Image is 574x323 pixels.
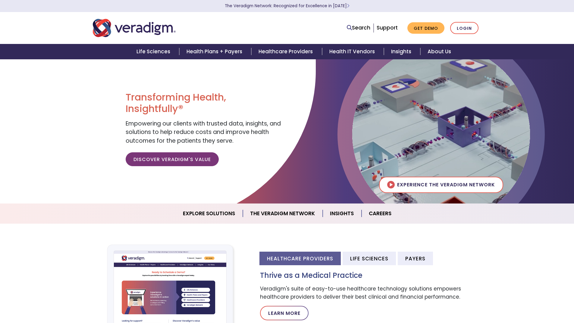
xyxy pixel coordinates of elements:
[225,3,350,9] a: The Veradigm Network: Recognized for Excellence in [DATE]Learn More
[420,44,458,59] a: About Us
[93,18,176,38] img: Veradigm logo
[179,44,251,59] a: Health Plans + Payers
[407,22,444,34] a: Get Demo
[398,252,433,265] li: Payers
[450,22,478,34] a: Login
[362,206,399,221] a: Careers
[260,306,309,320] a: Learn More
[126,92,282,115] h1: Transforming Health, Insightfully®
[243,206,323,221] a: The Veradigm Network
[126,120,281,145] span: Empowering our clients with trusted data, insights, and solutions to help reduce costs and improv...
[259,252,341,265] li: Healthcare Providers
[129,44,179,59] a: Life Sciences
[377,24,398,31] a: Support
[347,3,350,9] span: Learn More
[126,152,219,166] a: Discover Veradigm's Value
[251,44,322,59] a: Healthcare Providers
[343,252,396,265] li: Life Sciences
[322,44,384,59] a: Health IT Vendors
[260,271,481,280] h3: Thrive as a Medical Practice
[384,44,420,59] a: Insights
[176,206,243,221] a: Explore Solutions
[347,24,370,32] a: Search
[323,206,362,221] a: Insights
[260,285,481,301] p: Veradigm's suite of easy-to-use healthcare technology solutions empowers healthcare providers to ...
